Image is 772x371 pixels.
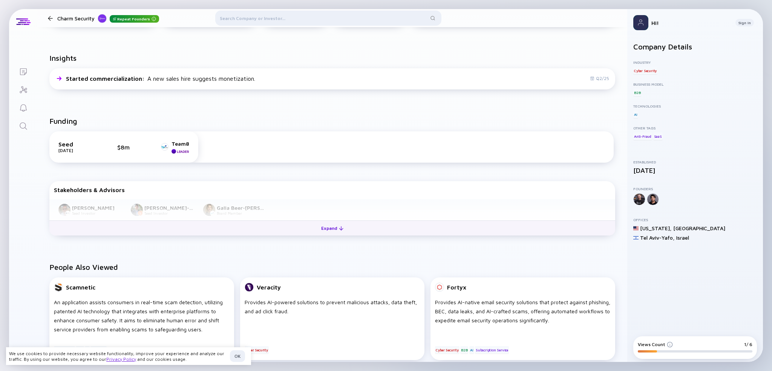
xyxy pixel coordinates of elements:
[744,342,752,347] div: 1/ 6
[673,225,725,231] div: [GEOGRAPHIC_DATA]
[9,62,37,80] a: Lists
[9,98,37,116] a: Reminders
[9,351,227,362] div: We use cookies to provide necessary website functionality, improve your experience and analyze ou...
[117,144,140,151] div: $8m
[66,75,255,82] div: A new sales hire suggests monetization.
[9,80,37,98] a: Investor Map
[435,346,459,354] div: Cyber Security
[640,234,675,241] div: Tel Aviv-Yafo ,
[653,132,663,140] div: SaaS
[633,160,757,164] div: Established
[177,149,189,154] div: Leader
[633,42,757,51] h2: Company Details
[676,234,689,241] div: Israel
[49,117,77,125] h2: Funding
[161,140,189,154] a: Team8Leader
[469,346,474,354] div: AI
[633,132,652,140] div: Anti-Fraud
[447,284,466,291] div: Fortyx
[66,284,95,291] div: Scamnetic
[66,75,146,82] span: Started commercialization :
[475,346,509,354] div: Subscription Service
[633,15,648,30] img: Profile Picture
[435,298,611,334] div: Provides AI-native email security solutions that protect against phishing, BEC, data leaks, and A...
[49,277,234,363] a: ScamneticAn application assists consumers in real-time scam detection, utilizing patented AI tech...
[651,20,729,26] div: Hi!
[633,217,757,222] div: Offices
[172,140,189,147] div: Team8
[633,67,657,74] div: Cyber Security
[633,104,757,108] div: Technologies
[49,54,77,62] h2: Insights
[590,75,609,81] div: Q2/25
[106,356,136,362] a: Privacy Policy
[76,346,84,354] div: B2B
[9,116,37,134] a: Search
[85,346,90,354] div: AI
[58,148,96,153] div: [DATE]
[317,222,348,234] div: Expand
[640,225,672,231] div: [US_STATE] ,
[460,346,468,354] div: B2B
[49,263,615,271] h2: People Also Viewed
[240,277,425,363] a: VeracityProvides AI-powered solutions to prevent malicious attacks, data theft, and ad click frau...
[633,235,639,240] img: Israel Flag
[245,298,420,334] div: Provides AI-powered solutions to prevent malicious attacks, data theft, and ad click fraud.
[230,350,245,362] button: OK
[54,298,230,334] div: An application assists consumers in real-time scam detection, utilizing patented AI technology th...
[735,19,754,26] button: Sign In
[54,346,75,354] div: Media & Ads
[638,342,673,347] div: Views Count
[430,277,615,363] a: FortyxProvides AI-native email security solutions that protect against phishing, BEC, data leaks,...
[245,346,269,354] div: Cyber Security
[54,186,611,193] div: Stakeholders & Advisors
[633,111,638,118] div: AI
[633,126,757,130] div: Other Tags
[633,186,757,191] div: Founders
[633,166,757,174] div: [DATE]
[633,82,757,86] div: Business Model
[49,220,615,236] button: Expand
[90,346,106,354] div: Software
[257,284,281,291] div: Veracity
[633,226,639,231] img: United States Flag
[58,141,96,148] div: Seed
[633,89,641,96] div: B2B
[633,60,757,65] div: Industry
